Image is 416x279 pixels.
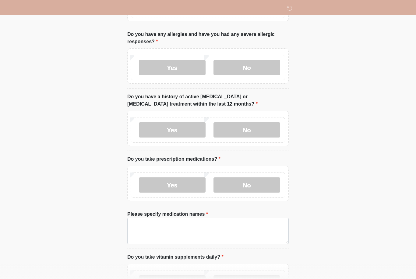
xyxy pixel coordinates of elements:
[121,5,129,12] img: DM Wellness & Aesthetics Logo
[127,211,208,218] label: Please specify medication names
[213,177,280,193] label: No
[139,60,206,75] label: Yes
[213,60,280,75] label: No
[127,253,224,261] label: Do you take vitamin supplements daily?
[127,93,289,108] label: Do you have a history of active [MEDICAL_DATA] or [MEDICAL_DATA] treatment within the last 12 mon...
[139,122,206,138] label: Yes
[139,177,206,193] label: Yes
[127,31,289,45] label: Do you have any allergies and have you had any severe allergic responses?
[127,155,220,163] label: Do you take prescription medications?
[213,122,280,138] label: No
